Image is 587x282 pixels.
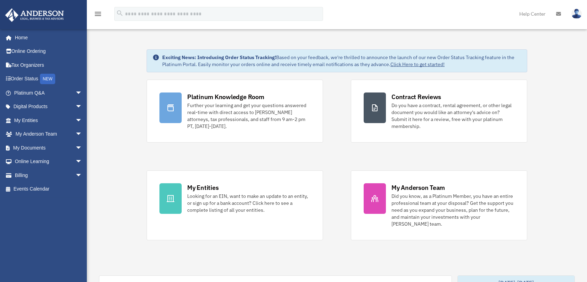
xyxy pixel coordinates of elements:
div: Looking for an EIN, want to make an update to an entity, or sign up for a bank account? Click her... [187,193,310,213]
strong: Exciting News: Introducing Order Status Tracking! [162,54,276,61]
div: Platinum Knowledge Room [187,92,264,101]
a: Click Here to get started! [390,61,445,67]
a: Platinum Q&Aarrow_drop_down [5,86,93,100]
a: menu [94,12,102,18]
span: arrow_drop_down [75,86,89,100]
div: NEW [40,74,55,84]
i: menu [94,10,102,18]
a: My Entities Looking for an EIN, want to make an update to an entity, or sign up for a bank accoun... [147,170,323,240]
a: Events Calendar [5,182,93,196]
a: Platinum Knowledge Room Further your learning and get your questions answered real-time with dire... [147,80,323,143]
div: Do you have a contract, rental agreement, or other legal document you would like an attorney's ad... [391,102,514,130]
a: Order StatusNEW [5,72,93,86]
a: Online Learningarrow_drop_down [5,155,93,169]
a: My Anderson Teamarrow_drop_down [5,127,93,141]
a: Online Ordering [5,45,93,58]
span: arrow_drop_down [75,168,89,183]
i: search [116,9,124,17]
span: arrow_drop_down [75,100,89,114]
span: arrow_drop_down [75,127,89,142]
a: Home [5,31,89,45]
span: arrow_drop_down [75,113,89,128]
div: Based on your feedback, we're thrilled to announce the launch of our new Order Status Tracking fe... [162,54,521,68]
img: Anderson Advisors Platinum Portal [3,8,66,22]
img: User Pic [571,9,582,19]
div: Contract Reviews [391,92,441,101]
a: Billingarrow_drop_down [5,168,93,182]
div: Did you know, as a Platinum Member, you have an entire professional team at your disposal? Get th... [391,193,514,227]
div: My Entities [187,183,218,192]
span: arrow_drop_down [75,141,89,155]
a: My Entitiesarrow_drop_down [5,113,93,127]
div: Further your learning and get your questions answered real-time with direct access to [PERSON_NAM... [187,102,310,130]
a: My Anderson Team Did you know, as a Platinum Member, you have an entire professional team at your... [351,170,527,240]
a: Contract Reviews Do you have a contract, rental agreement, or other legal document you would like... [351,80,527,143]
a: Digital Productsarrow_drop_down [5,100,93,114]
a: Tax Organizers [5,58,93,72]
div: My Anderson Team [391,183,445,192]
span: arrow_drop_down [75,155,89,169]
a: My Documentsarrow_drop_down [5,141,93,155]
